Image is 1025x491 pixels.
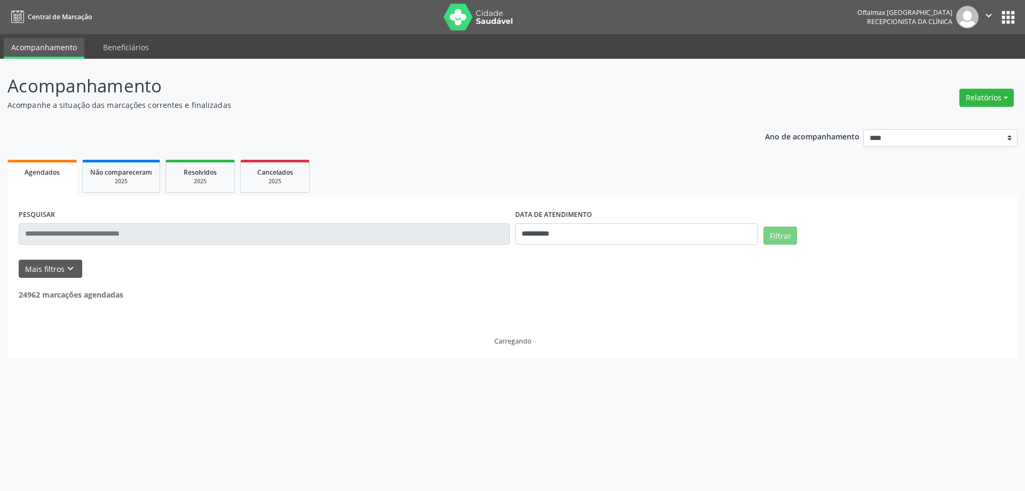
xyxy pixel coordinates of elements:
label: PESQUISAR [19,207,55,223]
div: Oftalmax [GEOGRAPHIC_DATA] [857,8,952,17]
i:  [983,10,995,21]
div: 2025 [248,177,302,185]
i: keyboard_arrow_down [65,263,76,275]
p: Acompanhe a situação das marcações correntes e finalizadas [7,99,714,111]
span: Não compareceram [90,168,152,177]
button: apps [999,8,1018,27]
span: Cancelados [257,168,293,177]
button: Filtrar [763,227,797,245]
button: Relatórios [959,89,1014,107]
strong: 24962 marcações agendadas [19,290,123,300]
a: Beneficiários [96,38,156,57]
p: Acompanhamento [7,73,714,99]
a: Central de Marcação [7,8,92,26]
p: Ano de acompanhamento [765,129,860,143]
div: Carregando [494,337,531,346]
button:  [979,6,999,28]
button: Mais filtroskeyboard_arrow_down [19,260,82,278]
span: Resolvidos [184,168,217,177]
span: Agendados [25,168,60,177]
label: DATA DE ATENDIMENTO [515,207,592,223]
div: 2025 [174,177,227,185]
span: Central de Marcação [28,12,92,21]
img: img [956,6,979,28]
div: 2025 [90,177,152,185]
a: Acompanhamento [4,38,84,59]
span: Recepcionista da clínica [867,17,952,26]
